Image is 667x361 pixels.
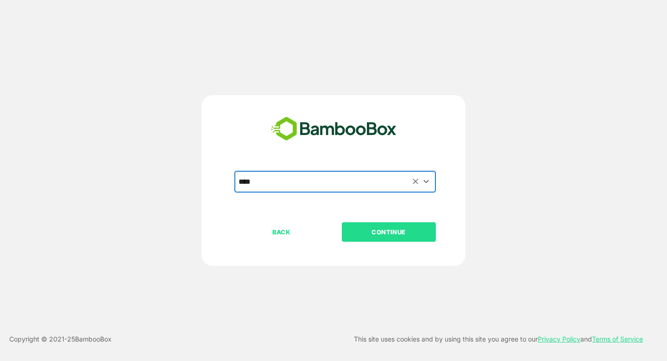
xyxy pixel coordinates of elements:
p: This site uses cookies and by using this site you agree to our and [354,334,643,345]
a: Privacy Policy [538,335,580,343]
p: BACK [235,227,328,237]
p: Copyright © 2021- 25 BambooBox [9,334,112,345]
p: CONTINUE [342,227,435,237]
img: bamboobox [266,114,402,144]
button: Clear [410,176,421,187]
button: CONTINUE [342,222,436,242]
a: Terms of Service [592,335,643,343]
button: BACK [234,222,328,242]
button: Open [420,175,433,188]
